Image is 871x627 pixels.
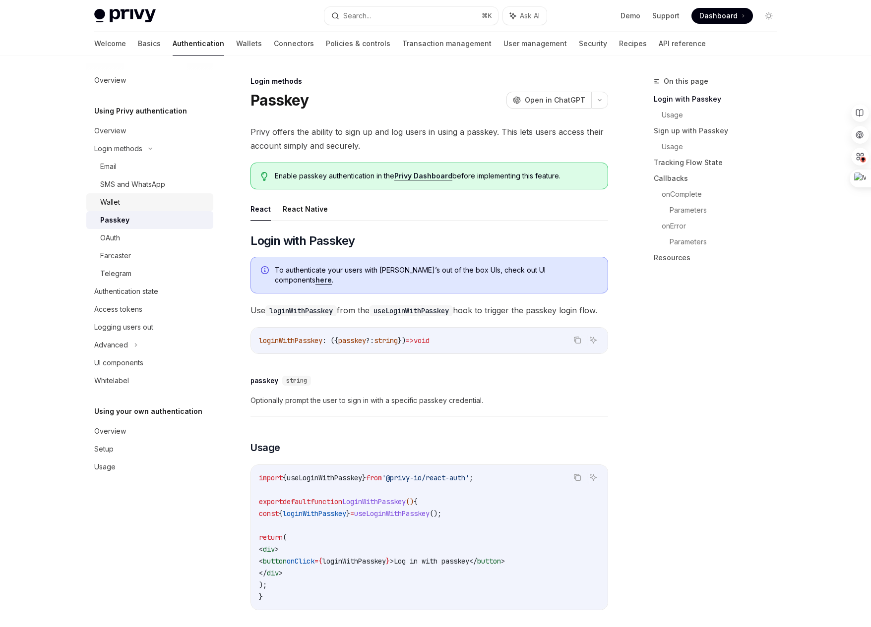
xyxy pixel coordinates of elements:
[267,569,279,577] span: div
[477,557,501,566] span: button
[670,234,785,250] a: Parameters
[259,580,267,589] span: );
[287,473,362,482] span: useLoginWithPasskey
[402,32,492,56] a: Transaction management
[469,473,473,482] span: ;
[263,557,287,566] span: button
[100,178,165,190] div: SMS and WhatsApp
[250,91,309,109] h1: Passkey
[326,32,390,56] a: Policies & controls
[579,32,607,56] a: Security
[279,569,283,577] span: >
[274,32,314,56] a: Connectors
[315,276,332,285] a: here
[94,105,187,117] h5: Using Privy authentication
[503,32,567,56] a: User management
[100,250,131,262] div: Farcaster
[342,497,406,506] span: LoginWithPasskey
[173,32,224,56] a: Authentication
[259,592,263,601] span: }
[362,473,366,482] span: }
[314,557,318,566] span: =
[94,143,142,155] div: Login methods
[398,336,406,345] span: })
[659,32,706,56] a: API reference
[662,218,785,234] a: onError
[138,32,161,56] a: Basics
[250,441,280,455] span: Usage
[259,497,283,506] span: export
[94,303,142,315] div: Access tokens
[654,155,785,171] a: Tracking Flow State
[275,171,598,181] span: Enable passkey authentication in the before implementing this feature.
[322,336,338,345] span: : ({
[86,318,213,336] a: Logging users out
[571,334,584,346] button: Copy the contents from the code block
[259,557,263,566] span: <
[250,76,608,86] div: Login methods
[587,471,600,484] button: Ask AI
[571,471,584,484] button: Copy the contents from the code block
[283,509,346,518] span: loginWithPasskey
[346,509,350,518] span: }
[100,196,120,208] div: Wallet
[482,12,492,20] span: ⌘ K
[761,8,777,24] button: Toggle dark mode
[469,557,477,566] span: </
[86,175,213,193] a: SMS and WhatsApp
[414,497,418,506] span: {
[350,509,354,518] span: =
[662,107,785,123] a: Usage
[406,497,414,506] span: ()
[366,473,382,482] span: from
[430,509,441,518] span: ();
[343,10,371,22] div: Search...
[86,283,213,300] a: Authentication state
[94,461,116,473] div: Usage
[250,197,271,221] button: React
[86,372,213,390] a: Whitelabel
[94,9,156,23] img: light logo
[501,557,505,566] span: >
[275,265,598,285] span: To authenticate your users with [PERSON_NAME]’s out of the box UIs, check out UI components .
[259,533,283,542] span: return
[275,545,279,554] span: >
[654,250,785,266] a: Resources
[100,214,129,226] div: Passkey
[664,75,708,87] span: On this page
[654,91,785,107] a: Login with Passkey
[100,161,117,172] div: Email
[279,509,283,518] span: {
[394,171,452,180] a: Privy Dashboard
[94,32,126,56] a: Welcome
[382,473,469,482] span: '@privy-io/react-auth'
[286,377,307,385] span: string
[86,458,213,476] a: Usage
[322,557,386,566] span: loginWithPasskey
[250,376,278,386] div: passkey
[414,336,430,345] span: void
[311,497,342,506] span: function
[86,247,213,265] a: Farcaster
[374,336,398,345] span: string
[662,139,785,155] a: Usage
[366,336,374,345] span: ?:
[691,8,753,24] a: Dashboard
[261,172,268,181] svg: Tip
[503,7,547,25] button: Ask AI
[287,557,314,566] span: onClick
[86,211,213,229] a: Passkey
[324,7,498,25] button: Search...⌘K
[94,443,114,455] div: Setup
[94,74,126,86] div: Overview
[654,123,785,139] a: Sign up with Passkey
[283,497,311,506] span: default
[86,440,213,458] a: Setup
[94,375,129,387] div: Whitelabel
[100,268,131,280] div: Telegram
[283,533,287,542] span: (
[100,232,120,244] div: OAuth
[250,395,608,406] span: Optionally prompt the user to sign in with a specific passkey credential.
[386,557,390,566] span: }
[283,197,328,221] button: React Native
